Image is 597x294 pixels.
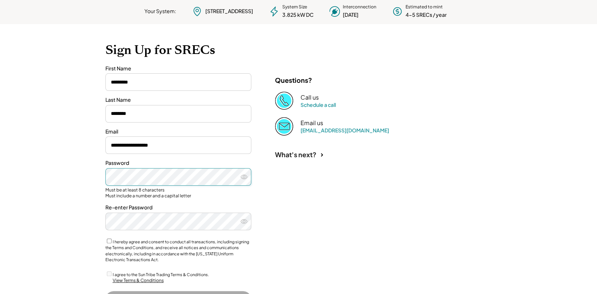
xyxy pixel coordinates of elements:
div: First Name [105,65,251,72]
label: I hereby agree and consent to conduct all transactions, including signing the Terms and Condition... [105,239,249,262]
div: Email us [301,119,323,127]
h1: Sign Up for SRECs [105,42,492,58]
label: I agree to the Sun Tribe Trading Terms & Conditions. [113,272,209,277]
div: Email [105,128,251,135]
div: System Size [282,4,307,10]
div: Must be at least 8 characters Must include a number and a capital letter [105,187,251,198]
div: Last Name [105,96,251,104]
div: [STREET_ADDRESS] [205,8,253,15]
div: [DATE] [343,11,358,19]
a: Schedule a call [301,101,336,108]
div: Call us [301,94,319,101]
img: Email%202%403x.png [275,117,293,135]
div: View Terms & Conditions [113,278,164,284]
div: Questions? [275,76,312,84]
div: Interconnection [343,4,376,10]
div: 3.825 kW DC [282,11,314,19]
a: [EMAIL_ADDRESS][DOMAIN_NAME] [301,127,389,134]
div: Estimated to mint [406,4,443,10]
div: Password [105,159,251,167]
div: What's next? [275,150,317,159]
div: 4-5 SRECs / year [406,11,447,19]
img: Phone%20copy%403x.png [275,92,293,110]
div: Re-enter Password [105,204,251,211]
div: Your System: [144,8,176,15]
